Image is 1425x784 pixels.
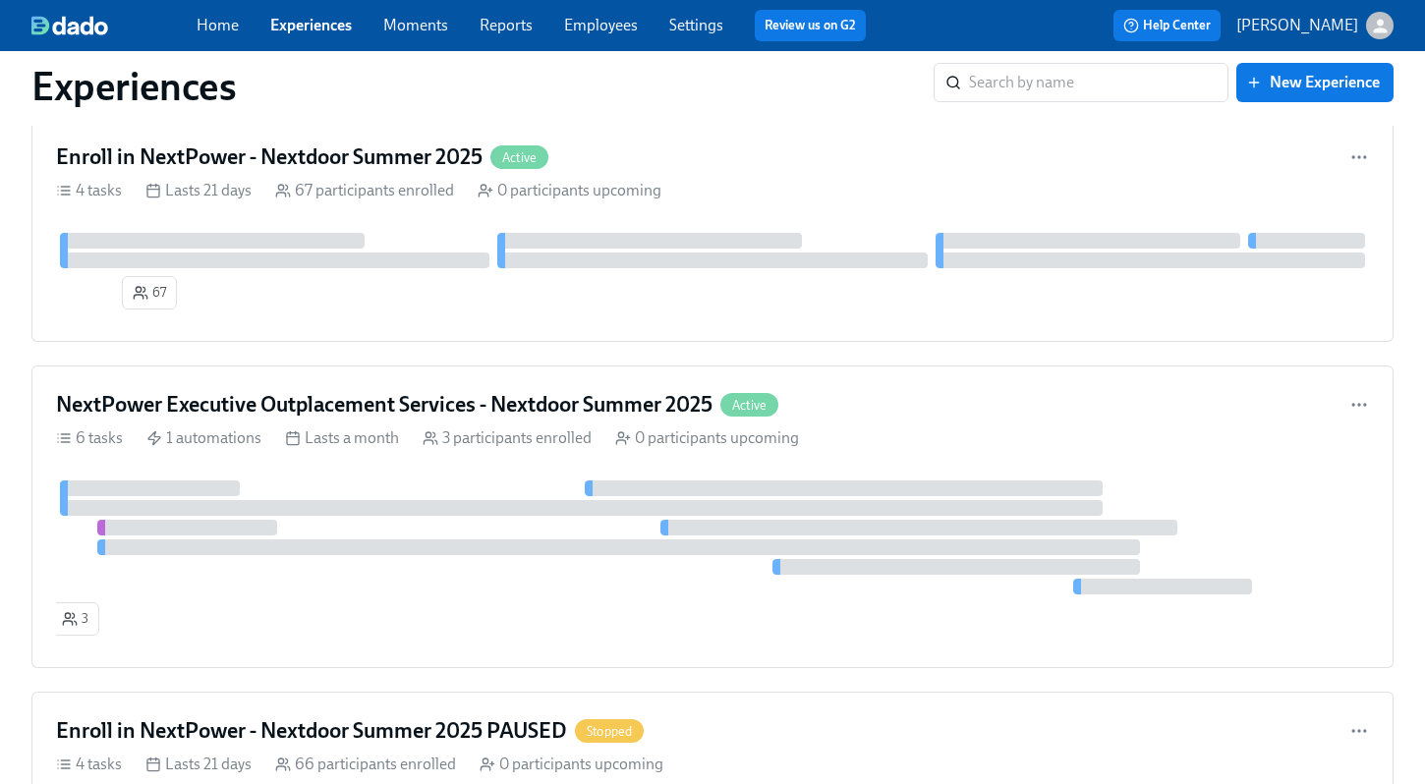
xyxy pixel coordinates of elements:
div: 1 automations [146,427,261,449]
p: [PERSON_NAME] [1236,15,1358,36]
a: Settings [669,16,723,34]
div: 6 tasks [56,427,123,449]
button: 3 [51,602,99,636]
span: 67 [133,283,166,303]
span: 3 [62,609,88,629]
a: dado [31,16,197,35]
div: 0 participants upcoming [615,427,799,449]
a: Enroll in NextPower - Nextdoor Summer 2025Active4 tasks Lasts 21 days 67 participants enrolled 0 ... [31,118,1394,342]
a: Review us on G2 [765,16,856,35]
div: Lasts 21 days [145,180,252,201]
button: 67 [122,276,177,309]
div: 66 participants enrolled [275,754,456,775]
button: Help Center [1113,10,1221,41]
div: 4 tasks [56,754,122,775]
button: Review us on G2 [755,10,866,41]
span: Stopped [575,724,644,739]
div: Lasts 21 days [145,754,252,775]
a: Experiences [270,16,352,34]
span: Active [490,150,548,165]
div: 67 participants enrolled [275,180,454,201]
a: Employees [564,16,638,34]
img: dado [31,16,108,35]
span: Active [720,398,778,413]
div: Lasts a month [285,427,399,449]
h4: Enroll in NextPower - Nextdoor Summer 2025 PAUSED [56,716,567,746]
div: 0 participants upcoming [478,180,661,201]
a: Moments [383,16,448,34]
span: New Experience [1250,73,1380,92]
a: NextPower Executive Outplacement Services - Nextdoor Summer 2025Active6 tasks 1 automations Lasts... [31,365,1394,668]
div: 4 tasks [56,180,122,201]
h4: Enroll in NextPower - Nextdoor Summer 2025 [56,142,483,172]
h1: Experiences [31,63,237,110]
div: 3 participants enrolled [423,427,592,449]
div: 0 participants upcoming [480,754,663,775]
a: Home [197,16,239,34]
a: Reports [480,16,533,34]
button: [PERSON_NAME] [1236,12,1394,39]
button: New Experience [1236,63,1394,102]
span: Help Center [1123,16,1211,35]
h4: NextPower Executive Outplacement Services - Nextdoor Summer 2025 [56,390,712,420]
input: Search by name [969,63,1228,102]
